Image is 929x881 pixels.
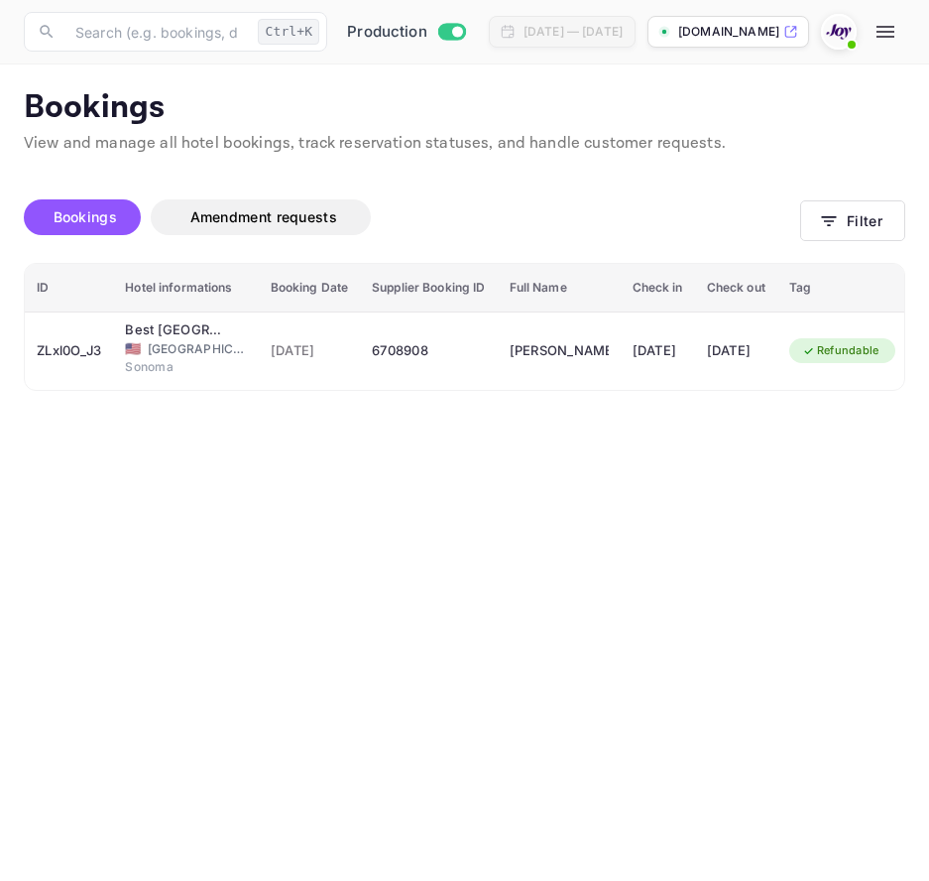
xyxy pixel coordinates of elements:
[800,200,905,241] button: Filter
[25,264,113,313] th: ID
[37,335,101,367] div: ZLxl0O_J3
[498,264,621,313] th: Full Name
[24,132,905,156] p: View and manage all hotel bookings, track reservation statuses, and handle customer requests.
[24,199,800,235] div: account-settings tabs
[190,208,337,225] span: Amendment requests
[678,23,779,41] p: [DOMAIN_NAME]
[360,264,497,313] th: Supplier Booking ID
[125,358,224,376] span: Sonoma
[271,340,349,362] span: [DATE]
[259,264,361,313] th: Booking Date
[347,21,427,44] span: Production
[633,335,683,367] div: [DATE]
[24,88,905,128] p: Bookings
[707,335,765,367] div: [DATE]
[54,208,117,225] span: Bookings
[113,264,258,313] th: Hotel informations
[621,264,695,313] th: Check in
[125,320,224,340] div: Best Western Sonoma Valley Inn & Krug Event Center
[148,340,247,358] span: [GEOGRAPHIC_DATA]
[339,21,473,44] div: Switch to Sandbox mode
[789,338,892,363] div: Refundable
[258,19,319,45] div: Ctrl+K
[125,342,141,355] span: United States of America
[510,335,609,367] div: JEREMY WILSON
[63,12,250,52] input: Search (e.g. bookings, documentation)
[695,264,777,313] th: Check out
[372,335,485,367] div: 6708908
[777,264,908,313] th: Tag
[523,23,623,41] div: [DATE] — [DATE]
[823,16,855,48] img: With Joy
